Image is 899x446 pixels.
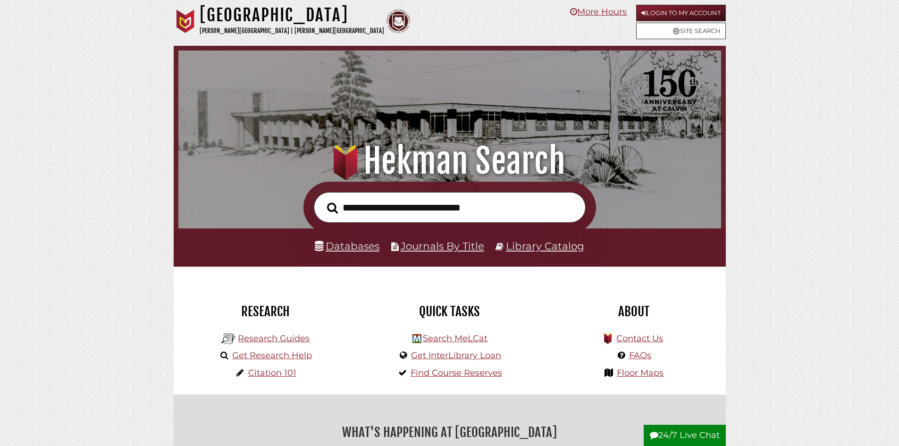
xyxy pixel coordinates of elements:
a: Get Research Help [232,350,312,361]
img: Hekman Library Logo [221,332,235,346]
a: Databases [315,240,379,252]
h2: About [549,303,719,320]
img: Calvin University [174,9,197,33]
img: Calvin Theological Seminary [386,9,410,33]
a: FAQs [629,350,651,361]
i: Search [327,202,338,214]
a: Citation 101 [248,368,296,378]
img: Hekman Library Logo [412,334,421,343]
a: Site Search [636,23,726,39]
a: Find Course Reserves [411,368,502,378]
a: Research Guides [238,333,310,344]
a: Get InterLibrary Loan [411,350,501,361]
h1: [GEOGRAPHIC_DATA] [200,5,384,25]
button: Search [322,200,343,217]
a: Login to My Account [636,5,726,21]
a: Library Catalog [506,240,584,252]
h2: What's Happening at [GEOGRAPHIC_DATA] [181,421,719,443]
h2: Research [181,303,351,320]
h2: Quick Tasks [365,303,535,320]
a: Search MeLCat [423,333,487,344]
p: [PERSON_NAME][GEOGRAPHIC_DATA] | [PERSON_NAME][GEOGRAPHIC_DATA] [200,25,384,36]
h1: Hekman Search [192,140,707,182]
a: Contact Us [616,333,663,344]
a: More Hours [570,7,627,17]
a: Floor Maps [617,368,664,378]
a: Journals By Title [401,240,484,252]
